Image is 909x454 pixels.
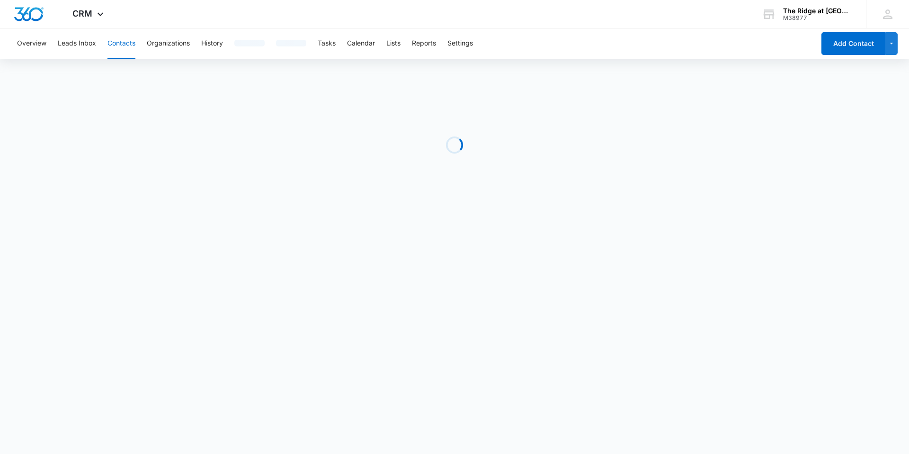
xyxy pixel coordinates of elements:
[201,28,223,59] button: History
[107,28,135,59] button: Contacts
[318,28,336,59] button: Tasks
[17,28,46,59] button: Overview
[386,28,401,59] button: Lists
[58,28,96,59] button: Leads Inbox
[147,28,190,59] button: Organizations
[72,9,92,18] span: CRM
[447,28,473,59] button: Settings
[412,28,436,59] button: Reports
[347,28,375,59] button: Calendar
[783,15,852,21] div: account id
[783,7,852,15] div: account name
[821,32,885,55] button: Add Contact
